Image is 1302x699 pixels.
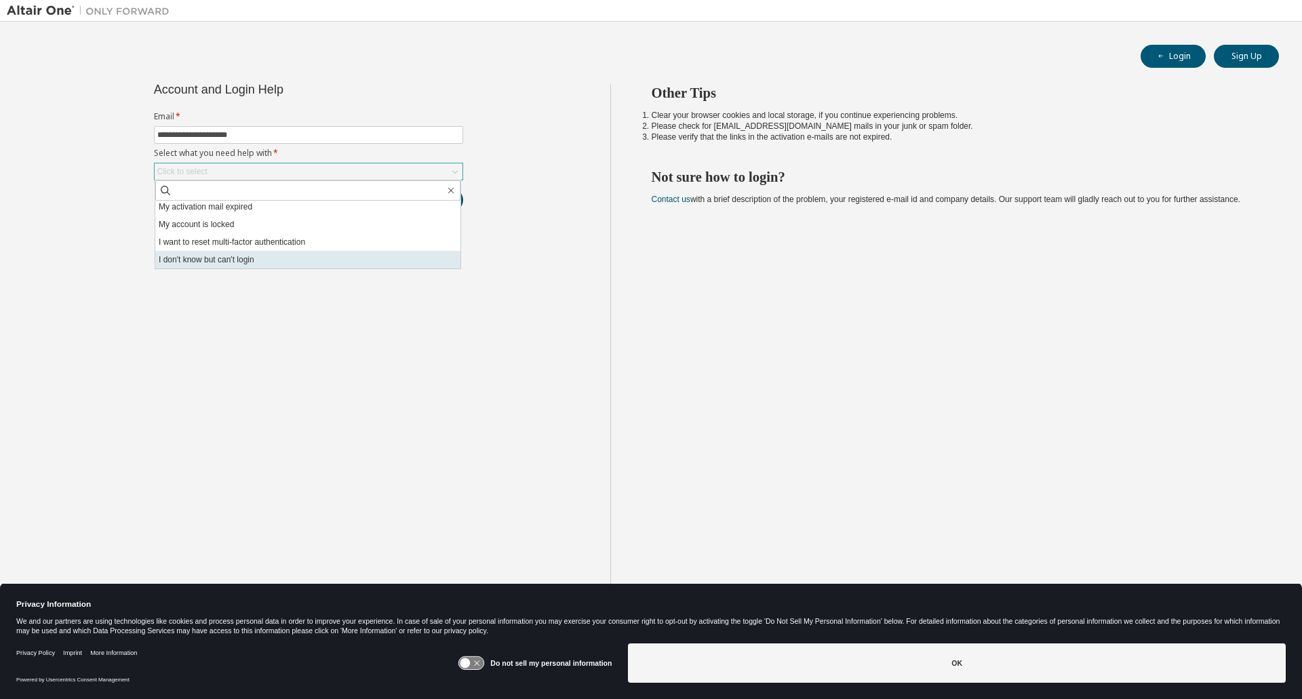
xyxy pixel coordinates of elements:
li: Please check for [EMAIL_ADDRESS][DOMAIN_NAME] mails in your junk or spam folder. [652,121,1255,132]
label: Select what you need help with [154,148,463,159]
h2: Not sure how to login? [652,168,1255,186]
h2: Other Tips [652,84,1255,102]
div: Click to select [157,166,208,177]
img: Altair One [7,4,176,18]
div: Click to select [155,163,462,180]
div: Account and Login Help [154,84,401,95]
span: with a brief description of the problem, your registered e-mail id and company details. Our suppo... [652,195,1240,204]
li: Please verify that the links in the activation e-mails are not expired. [652,132,1255,142]
label: Email [154,111,463,122]
li: Clear your browser cookies and local storage, if you continue experiencing problems. [652,110,1255,121]
li: My activation mail expired [155,198,460,216]
a: Contact us [652,195,690,204]
button: Login [1141,45,1206,68]
button: Sign Up [1214,45,1279,68]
